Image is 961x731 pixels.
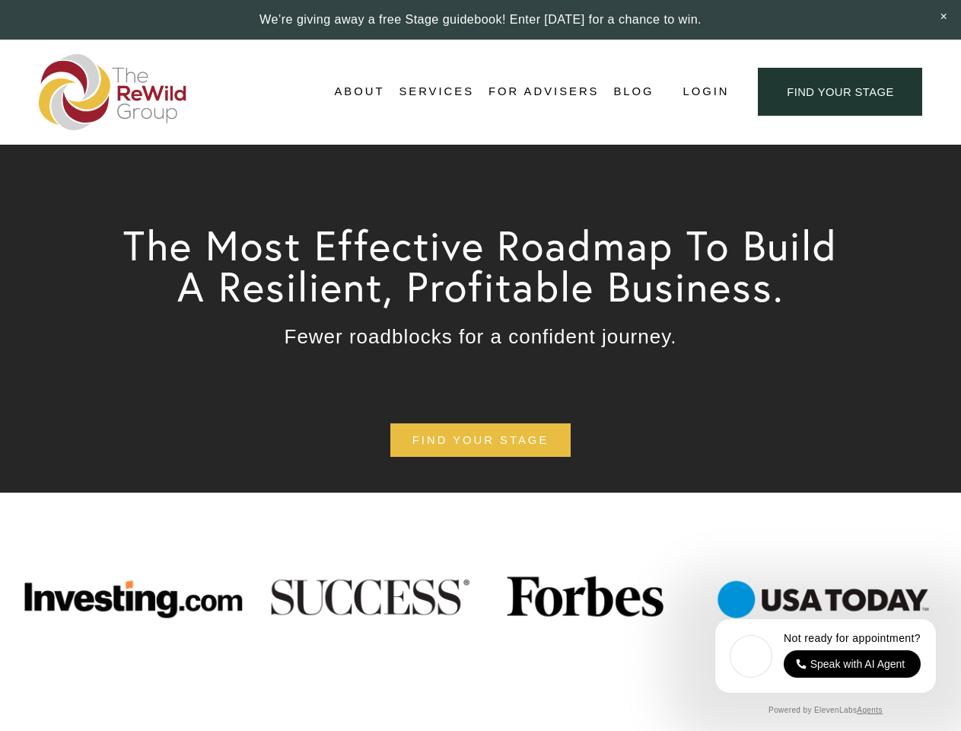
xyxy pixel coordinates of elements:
[683,81,729,102] a: Login
[39,54,188,130] img: The ReWild Group
[399,81,474,102] span: Services
[123,219,851,312] span: The Most Effective Roadmap To Build A Resilient, Profitable Business.
[285,325,677,348] span: Fewer roadblocks for a confident journey.
[613,81,654,104] a: Blog
[334,81,384,102] span: About
[758,68,922,116] a: find your stage
[488,81,599,104] a: For Advisers
[399,81,474,104] a: folder dropdown
[390,423,571,458] a: find your stage
[334,81,384,104] a: folder dropdown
